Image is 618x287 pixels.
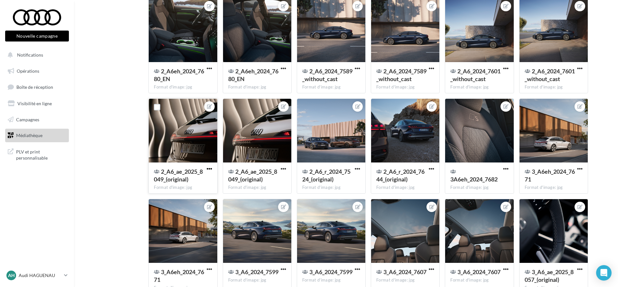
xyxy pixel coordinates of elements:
[450,176,498,183] span: 3A6eh_2024_7682
[525,268,574,283] span: 3_A6_ae_2025_8057_(original)
[235,268,278,275] span: 3_A6_2024_7599
[4,48,68,62] button: Notifications
[4,64,70,78] a: Opérations
[450,84,508,90] div: Format d'image: jpg
[525,68,575,82] span: 2_A6_2024_7601_without_cast
[525,168,575,183] span: 3_A6eh_2024_7671
[525,84,583,90] div: Format d'image: jpg
[376,277,434,283] div: Format d'image: jpg
[4,97,70,110] a: Visibilité en ligne
[302,168,351,183] span: 2_A6_r_2024_7524_(original)
[228,168,277,183] span: 2_A6_ae_2025_8049_(original)
[302,277,360,283] div: Format d'image: jpg
[5,31,69,42] button: Nouvelle campagne
[19,272,61,279] p: Audi HAGUENAU
[376,168,425,183] span: 2_A6_r_2024_7644_(original)
[154,268,204,283] span: 3_A6eh_2024_7671
[8,272,15,279] span: AH
[16,147,66,161] span: PLV et print personnalisable
[450,185,508,190] div: Format d'image: jpg
[596,265,612,281] div: Open Intercom Messenger
[17,68,39,74] span: Opérations
[17,52,43,58] span: Notifications
[309,268,352,275] span: 3_A6_2024_7599
[302,185,360,190] div: Format d'image: jpg
[154,168,203,183] span: 2_A6_ae_2025_8049_(original)
[228,84,286,90] div: Format d'image: jpg
[228,277,286,283] div: Format d'image: jpg
[457,268,501,275] span: 3_A6_2024_7607
[376,68,426,82] span: 2_A6_2024_7589_without_cast
[450,68,501,82] span: 2_A6_2024_7601_without_cast
[4,80,70,94] a: Boîte de réception
[228,185,286,190] div: Format d'image: jpg
[4,145,70,164] a: PLV et print personnalisable
[376,84,434,90] div: Format d'image: jpg
[5,269,69,282] a: AH Audi HAGUENAU
[383,268,426,275] span: 3_A6_2024_7607
[16,116,39,122] span: Campagnes
[450,277,508,283] div: Format d'image: jpg
[16,84,53,90] span: Boîte de réception
[154,185,212,190] div: Format d'image: jpg
[4,113,70,126] a: Campagnes
[4,129,70,142] a: Médiathèque
[17,101,52,106] span: Visibilité en ligne
[154,68,204,82] span: 2_A6eh_2024_7680_EN
[302,84,360,90] div: Format d'image: jpg
[302,68,352,82] span: 2_A6_2024_7589_without_cast
[376,185,434,190] div: Format d'image: jpg
[16,133,42,138] span: Médiathèque
[525,185,583,190] div: Format d'image: jpg
[154,84,212,90] div: Format d'image: jpg
[228,68,278,82] span: 2_A6eh_2024_7680_EN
